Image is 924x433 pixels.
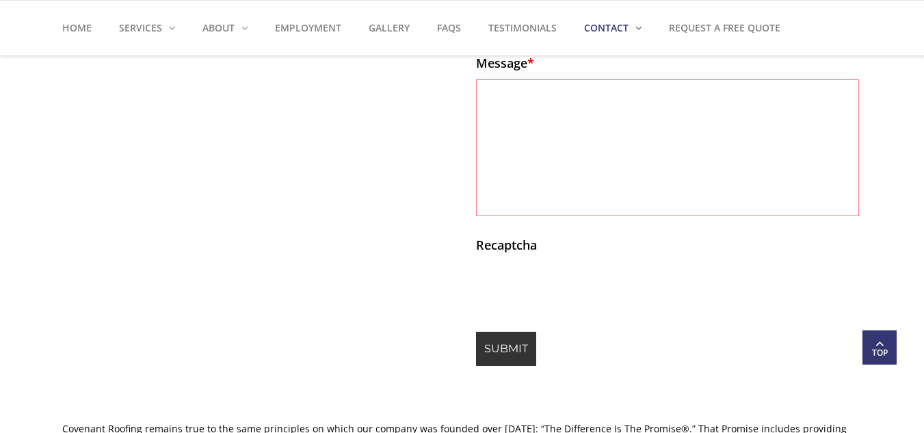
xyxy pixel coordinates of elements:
[655,1,794,55] a: Request a Free Quote
[355,1,423,55] a: Gallery
[476,238,537,252] label: Recaptcha
[476,56,534,70] label: Message
[275,21,341,34] strong: Employment
[423,1,475,55] a: FAQs
[862,330,897,365] a: Top
[669,21,780,34] strong: Request a Free Quote
[105,1,189,55] a: Services
[570,1,655,55] a: Contact
[62,21,92,34] strong: Home
[369,21,410,34] strong: Gallery
[476,261,684,315] iframe: reCAPTCHA
[261,1,355,55] a: Employment
[862,346,897,360] span: Top
[475,1,570,55] a: Testimonials
[584,21,629,34] strong: Contact
[189,1,261,55] a: About
[202,21,235,34] strong: About
[437,21,461,34] strong: FAQs
[488,21,557,34] strong: Testimonials
[476,332,536,366] input: Submit
[119,21,162,34] strong: Services
[62,1,105,55] a: Home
